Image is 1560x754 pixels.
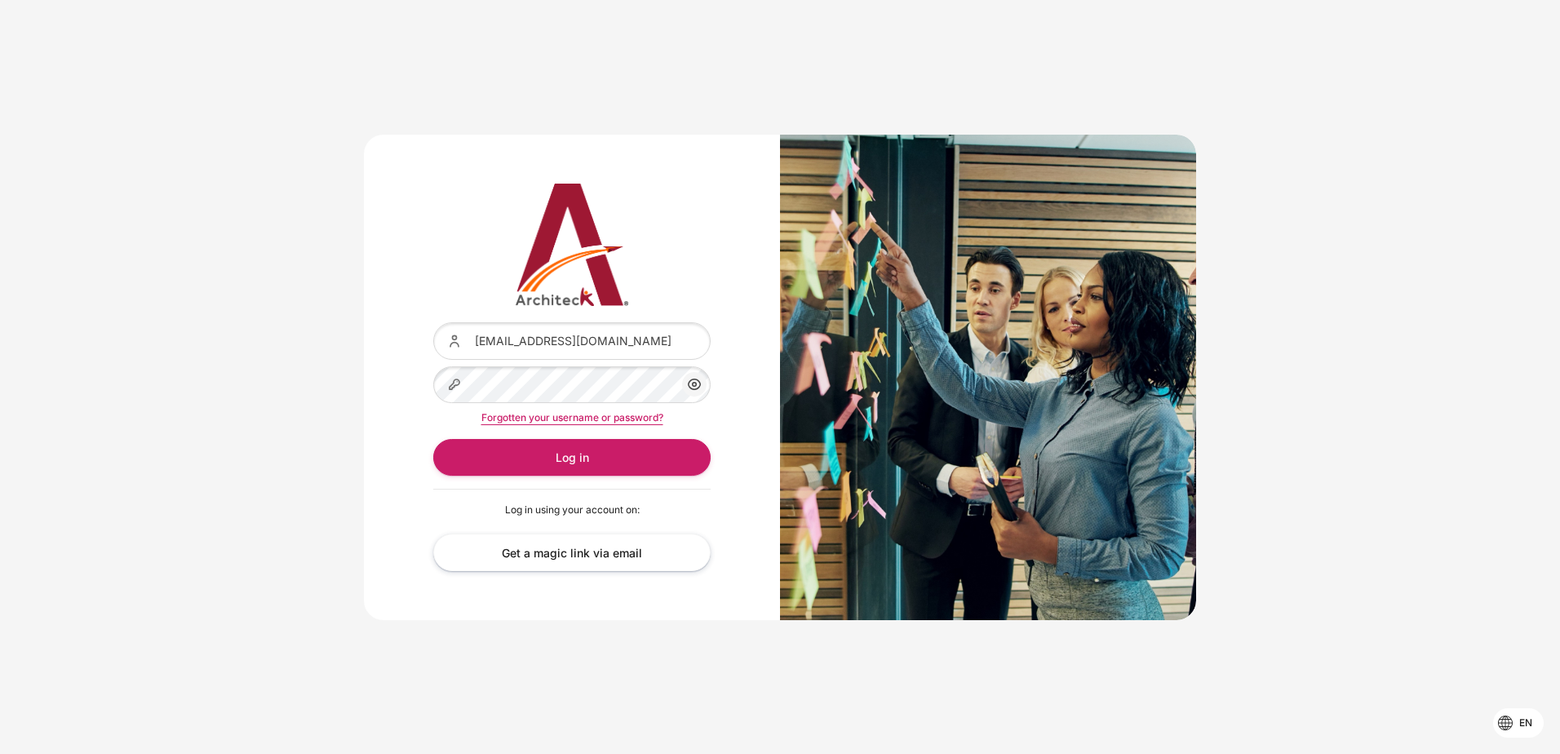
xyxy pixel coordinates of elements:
a: Forgotten your username or password? [481,411,663,424]
a: Architeck 12 Architeck 12 [433,184,711,306]
p: Log in using your account on: [433,503,711,517]
span: en [1519,716,1532,730]
button: Log in [433,439,711,476]
input: Username or email [433,322,711,359]
button: Languages [1493,708,1544,738]
img: Architeck 12 [433,184,711,306]
a: Get a magic link via email [433,534,711,570]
